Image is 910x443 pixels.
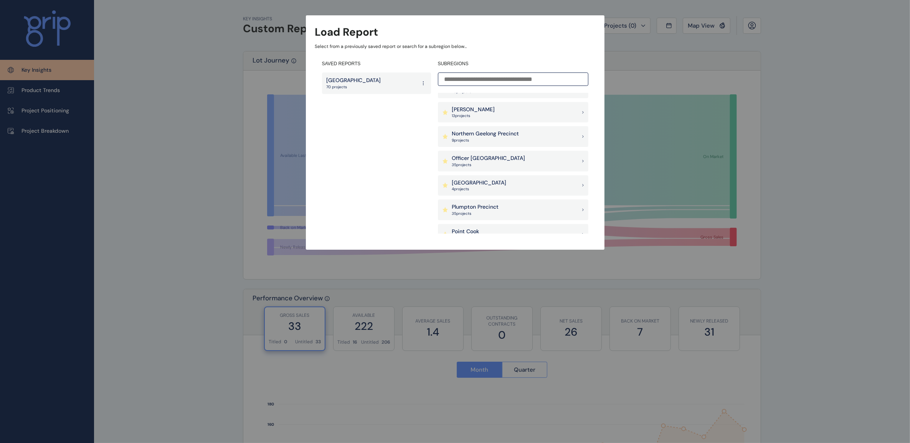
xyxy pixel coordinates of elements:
p: [GEOGRAPHIC_DATA] [452,179,507,187]
h3: Load Report [315,25,378,40]
p: Northern Geelong Precinct [452,130,519,138]
h4: SAVED REPORTS [322,61,431,67]
p: 13 project s [452,113,495,119]
p: 70 projects [327,84,381,90]
p: 4 project s [452,186,507,192]
p: Point Cook [452,228,479,235]
p: 35 project s [452,162,525,168]
p: Select from a previously saved report or search for a subregion below... [315,43,595,50]
p: [GEOGRAPHIC_DATA] [327,77,381,84]
p: 35 project s [452,211,499,216]
p: 9 project s [452,138,519,143]
p: Officer [GEOGRAPHIC_DATA] [452,155,525,162]
h4: SUBREGIONS [438,61,588,67]
p: Plumpton Precinct [452,203,499,211]
p: [PERSON_NAME] [452,106,495,114]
